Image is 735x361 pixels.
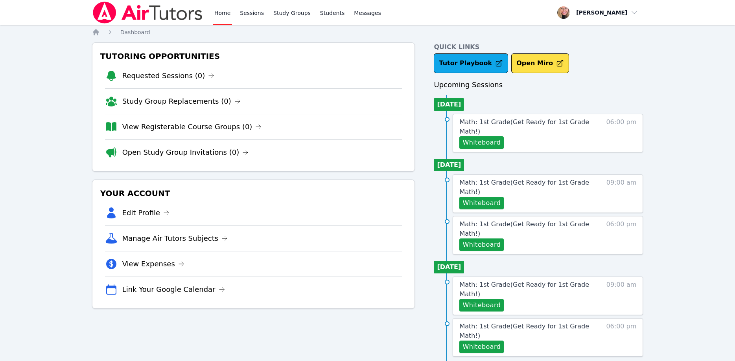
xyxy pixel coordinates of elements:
[606,178,637,209] span: 09:00 am
[122,284,225,295] a: Link Your Google Calendar
[459,220,589,237] span: Math: 1st Grade ( Get Ready for 1st Grade Math! )
[459,118,589,135] span: Math: 1st Grade ( Get Ready for 1st Grade Math! )
[606,322,636,353] span: 06:00 pm
[122,233,228,244] a: Manage Air Tutors Subjects
[122,207,170,218] a: Edit Profile
[92,2,203,24] img: Air Tutors
[99,186,409,200] h3: Your Account
[459,179,589,196] span: Math: 1st Grade ( Get Ready for 1st Grade Math! )
[511,53,569,73] button: Open Miro
[99,49,409,63] h3: Tutoring Opportunities
[120,28,150,36] a: Dashboard
[122,121,262,132] a: View Registerable Course Groups (0)
[120,29,150,35] span: Dashboard
[459,299,504,312] button: Whiteboard
[459,322,592,341] a: Math: 1st Grade(Get Ready for 1st Grade Math!)
[459,136,504,149] button: Whiteboard
[434,53,508,73] a: Tutor Playbook
[122,96,241,107] a: Study Group Replacements (0)
[122,70,215,81] a: Requested Sessions (0)
[92,28,643,36] nav: Breadcrumb
[434,159,464,171] li: [DATE]
[459,323,589,339] span: Math: 1st Grade ( Get Ready for 1st Grade Math! )
[459,178,592,197] a: Math: 1st Grade(Get Ready for 1st Grade Math!)
[434,79,643,90] h3: Upcoming Sessions
[459,281,589,298] span: Math: 1st Grade ( Get Ready for 1st Grade Math! )
[122,258,184,269] a: View Expenses
[122,147,249,158] a: Open Study Group Invitations (0)
[459,220,592,238] a: Math: 1st Grade(Get Ready for 1st Grade Math!)
[434,261,464,273] li: [DATE]
[606,280,637,312] span: 09:00 am
[459,197,504,209] button: Whiteboard
[459,341,504,353] button: Whiteboard
[459,280,592,299] a: Math: 1st Grade(Get Ready for 1st Grade Math!)
[606,117,636,149] span: 06:00 pm
[434,98,464,111] li: [DATE]
[459,238,504,251] button: Whiteboard
[606,220,636,251] span: 06:00 pm
[354,9,381,17] span: Messages
[459,117,592,136] a: Math: 1st Grade(Get Ready for 1st Grade Math!)
[434,42,643,52] h4: Quick Links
